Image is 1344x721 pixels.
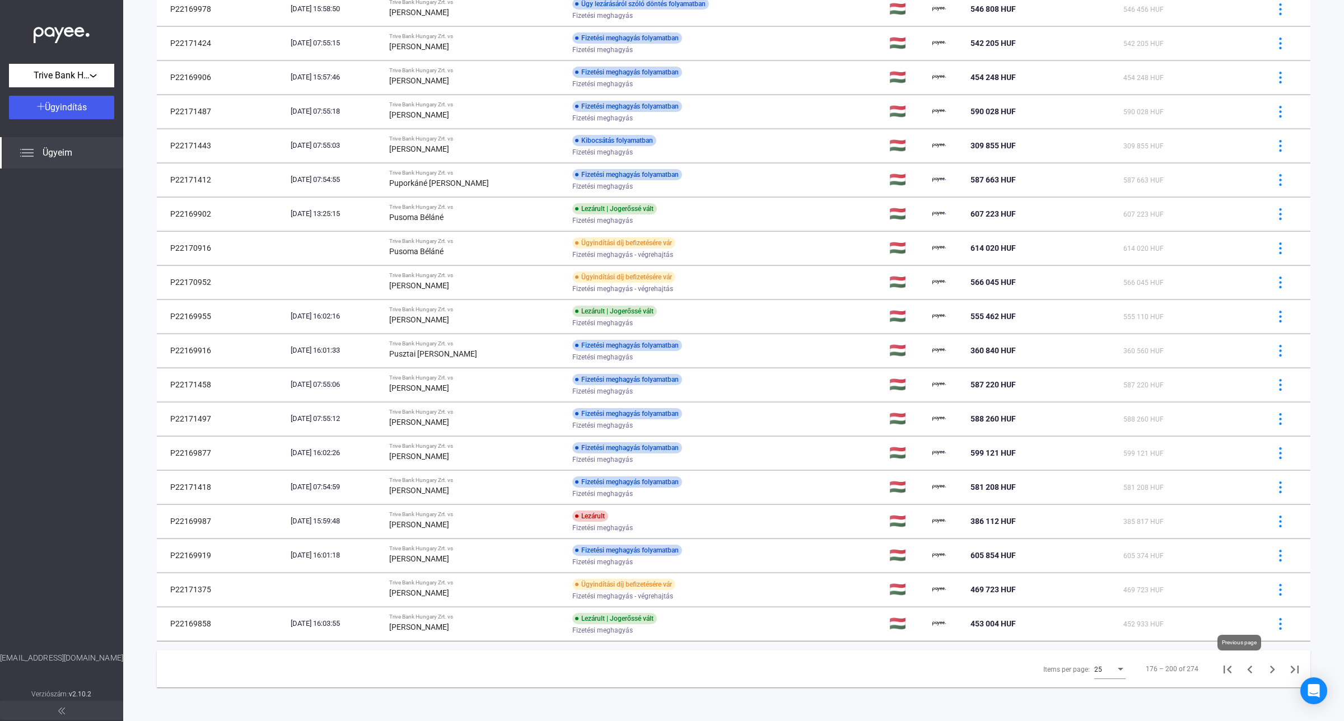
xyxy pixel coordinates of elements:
span: 546 808 HUF [970,4,1016,13]
span: 454 248 HUF [970,73,1016,82]
img: payee-logo [932,71,946,84]
button: more-blue [1268,31,1292,55]
button: Trive Bank Hungary Zrt. [9,64,114,87]
button: more-blue [1268,305,1292,328]
div: Ügyindítási díj befizetésére vár [572,237,675,249]
strong: Pusoma Béláné [389,247,444,256]
span: 386 112 HUF [970,517,1016,526]
td: P22171375 [157,573,286,606]
span: 453 004 HUF [970,619,1016,628]
td: 🇭🇺 [885,402,928,436]
div: Fizetési meghagyás folyamatban [572,374,682,385]
img: payee-logo [932,446,946,460]
td: P22171487 [157,95,286,128]
td: 🇭🇺 [885,60,928,94]
div: Lezárult [572,511,608,522]
strong: v2.10.2 [69,690,92,698]
span: Fizetési meghagyás - végrehajtás [572,589,673,603]
img: more-blue [1275,277,1286,288]
button: Last page [1284,658,1306,680]
td: 🇭🇺 [885,163,928,196]
span: Fizetési meghagyás [572,350,633,364]
strong: [PERSON_NAME] [389,520,449,529]
div: [DATE] 07:55:15 [291,38,380,49]
span: 587 663 HUF [970,175,1016,184]
td: 🇭🇺 [885,539,928,572]
img: plus-white.svg [37,102,45,110]
span: Fizetési meghagyás [572,555,633,569]
div: Fizetési meghagyás folyamatban [572,545,682,556]
span: Fizetési meghagyás [572,453,633,466]
img: payee-logo [932,241,946,255]
td: P22170952 [157,265,286,299]
div: [DATE] 16:01:33 [291,345,380,356]
div: Trive Bank Hungary Zrt. vs [389,204,563,210]
td: P22169858 [157,607,286,640]
div: Fizetési meghagyás folyamatban [572,476,682,488]
strong: Puporkáné [PERSON_NAME] [389,179,489,188]
img: more-blue [1275,447,1286,459]
button: more-blue [1268,544,1292,567]
div: Trive Bank Hungary Zrt. vs [389,135,563,142]
img: payee-logo [932,480,946,494]
img: payee-logo [932,549,946,562]
span: 605 854 HUF [970,551,1016,560]
button: more-blue [1268,407,1292,430]
div: [DATE] 16:02:16 [291,311,380,322]
button: more-blue [1268,339,1292,362]
div: [DATE] 07:55:18 [291,106,380,117]
div: Fizetési meghagyás folyamatban [572,169,682,180]
span: 309 855 HUF [1123,142,1164,150]
strong: [PERSON_NAME] [389,281,449,290]
div: Trive Bank Hungary Zrt. vs [389,272,563,279]
button: more-blue [1268,509,1292,533]
button: more-blue [1268,373,1292,396]
td: 🇭🇺 [885,26,928,60]
span: Fizetési meghagyás [572,624,633,637]
td: P22169955 [157,299,286,333]
div: [DATE] 07:54:55 [291,174,380,185]
mat-select: Items per page: [1094,662,1126,676]
img: payee-logo [932,139,946,152]
span: 587 220 HUF [1123,381,1164,389]
td: P22169919 [157,539,286,572]
div: Fizetési meghagyás folyamatban [572,67,682,78]
span: 555 462 HUF [970,312,1016,321]
img: arrow-double-left-grey.svg [58,708,65,714]
div: Trive Bank Hungary Zrt. vs [389,614,563,620]
td: P22169902 [157,197,286,231]
div: Trive Bank Hungary Zrt. vs [389,306,563,313]
td: P22171497 [157,402,286,436]
button: more-blue [1268,100,1292,123]
img: more-blue [1275,106,1286,118]
span: 469 723 HUF [1123,586,1164,594]
img: more-blue [1275,345,1286,357]
td: 🇭🇺 [885,197,928,231]
td: 🇭🇺 [885,368,928,401]
img: payee-logo [932,105,946,118]
span: 605 374 HUF [1123,552,1164,560]
span: 309 855 HUF [970,141,1016,150]
strong: Pusoma Béláné [389,213,444,222]
div: Fizetési meghagyás folyamatban [572,32,682,44]
img: payee-logo [932,514,946,528]
td: 🇭🇺 [885,504,928,538]
img: payee-logo [932,207,946,221]
div: Trive Bank Hungary Zrt. vs [389,409,563,415]
td: P22169916 [157,334,286,367]
img: more-blue [1275,481,1286,493]
span: 587 220 HUF [970,380,1016,389]
span: Ügyeim [43,146,72,160]
img: payee-logo [932,275,946,289]
span: 566 045 HUF [970,278,1016,287]
strong: [PERSON_NAME] [389,418,449,427]
td: P22169877 [157,436,286,470]
div: Trive Bank Hungary Zrt. vs [389,238,563,245]
div: [DATE] 15:57:46 [291,72,380,83]
div: Open Intercom Messenger [1300,677,1327,704]
span: 542 205 HUF [970,39,1016,48]
strong: [PERSON_NAME] [389,554,449,563]
img: more-blue [1275,413,1286,425]
span: 607 223 HUF [970,209,1016,218]
span: 555 110 HUF [1123,313,1164,321]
